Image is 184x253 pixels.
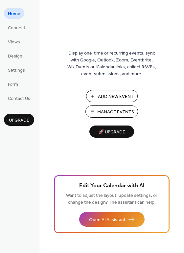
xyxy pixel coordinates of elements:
[9,117,29,124] span: Upgrade
[4,36,24,47] a: Views
[4,50,26,61] a: Design
[85,105,138,118] button: Manage Events
[8,67,25,74] span: Settings
[4,64,29,75] a: Settings
[98,93,134,100] span: Add New Event
[8,39,20,46] span: Views
[8,95,30,102] span: Contact Us
[79,212,145,227] button: Open AI Assistant
[97,109,134,116] span: Manage Events
[89,126,134,138] button: 🚀 Upgrade
[4,22,29,33] a: Connect
[86,90,138,102] button: Add New Event
[4,79,22,89] a: Form
[4,114,34,126] button: Upgrade
[8,11,20,17] span: Home
[66,191,157,207] span: Want to adjust the layout, update settings, or change the design? The assistant can help.
[8,25,25,32] span: Connect
[93,128,130,137] span: 🚀 Upgrade
[8,53,22,60] span: Design
[89,217,126,223] span: Open AI Assistant
[4,8,24,19] a: Home
[8,81,18,88] span: Form
[79,181,145,191] span: Edit Your Calendar with AI
[4,93,34,103] a: Contact Us
[67,50,156,78] span: Display one-time or recurring events, sync with Google, Outlook, Zoom, Eventbrite, Wix Events or ...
